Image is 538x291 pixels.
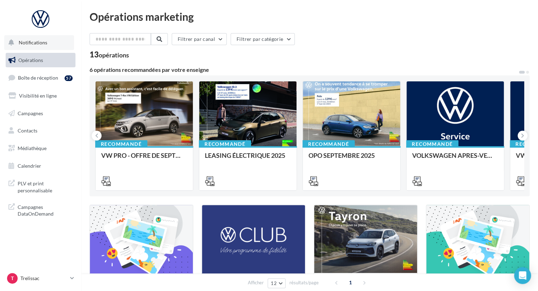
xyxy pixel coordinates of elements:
div: Recommandé [406,140,458,148]
span: Campagnes DataOnDemand [18,202,73,217]
a: T Trelissac [6,272,75,285]
div: Recommandé [199,140,251,148]
span: Afficher [248,279,264,286]
div: Open Intercom Messenger [514,267,531,284]
div: Recommandé [302,140,355,148]
div: 57 [65,75,73,81]
span: Médiathèque [18,145,47,151]
a: Calendrier [4,159,77,173]
a: Contacts [4,123,77,138]
div: LEASING ÉLECTRIQUE 2025 [205,152,291,166]
a: PLV et print personnalisable [4,176,77,197]
a: Médiathèque [4,141,77,156]
span: PLV et print personnalisable [18,179,73,194]
span: Boîte de réception [18,75,58,81]
span: 12 [271,280,277,286]
span: Calendrier [18,163,41,169]
button: Filtrer par canal [172,33,227,45]
span: Notifications [19,39,47,45]
span: Opérations [18,57,43,63]
button: Notifications [4,35,74,50]
span: T [11,275,14,282]
a: Campagnes [4,106,77,121]
div: VW PRO - OFFRE DE SEPTEMBRE 25 [101,152,187,166]
div: 6 opérations recommandées par votre enseigne [90,67,518,73]
a: Boîte de réception57 [4,70,77,85]
span: résultats/page [289,279,319,286]
a: Opérations [4,53,77,68]
a: Campagnes DataOnDemand [4,199,77,220]
div: Opérations marketing [90,11,530,22]
div: VOLKSWAGEN APRES-VENTE [412,152,498,166]
div: 13 [90,51,129,58]
div: OPO SEPTEMBRE 2025 [308,152,395,166]
a: Visibilité en ligne [4,88,77,103]
span: Visibilité en ligne [19,93,57,99]
span: Contacts [18,128,37,134]
div: Recommandé [95,140,147,148]
button: Filtrer par catégorie [231,33,295,45]
span: Campagnes [18,110,43,116]
span: 1 [345,277,356,288]
div: opérations [99,52,129,58]
button: 12 [268,278,286,288]
p: Trelissac [20,275,67,282]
